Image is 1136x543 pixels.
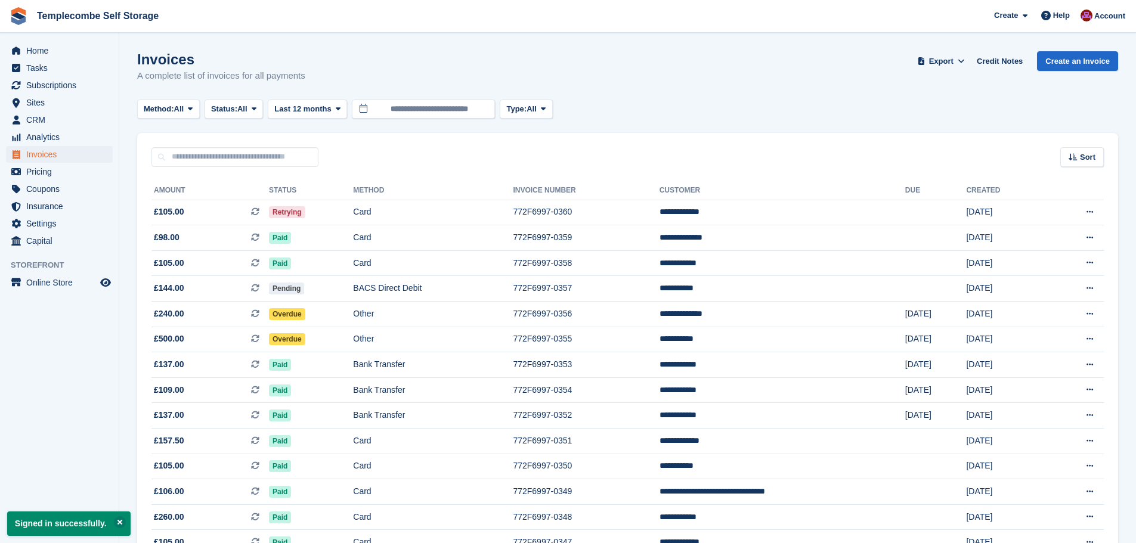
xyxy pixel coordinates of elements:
span: Analytics [26,129,98,145]
span: Last 12 months [274,103,331,115]
span: Invoices [26,146,98,163]
a: menu [6,129,113,145]
img: stora-icon-8386f47178a22dfd0bd8f6a31ec36ba5ce8667c1dd55bd0f319d3a0aa187defe.svg [10,7,27,25]
span: Coupons [26,181,98,197]
span: Retrying [269,206,305,218]
td: [DATE] [966,200,1045,225]
td: [DATE] [966,225,1045,251]
span: Paid [269,409,291,421]
td: Card [353,504,513,530]
a: menu [6,77,113,94]
td: [DATE] [966,403,1045,429]
th: Status [269,181,353,200]
span: Paid [269,460,291,472]
td: Card [353,454,513,479]
td: [DATE] [966,377,1045,403]
span: CRM [26,111,98,128]
td: [DATE] [905,327,967,352]
span: £260.00 [154,511,184,523]
td: Card [353,250,513,276]
td: Other [353,327,513,352]
span: Sort [1080,151,1095,163]
a: menu [6,215,113,232]
th: Created [966,181,1045,200]
span: Home [26,42,98,59]
td: 772F6997-0348 [513,504,659,530]
span: Paid [269,511,291,523]
a: menu [6,163,113,180]
span: £157.50 [154,435,184,447]
h1: Invoices [137,51,305,67]
a: menu [6,111,113,128]
span: £105.00 [154,206,184,218]
span: Help [1053,10,1070,21]
td: [DATE] [966,479,1045,505]
td: [DATE] [966,352,1045,378]
p: A complete list of invoices for all payments [137,69,305,83]
td: Card [353,200,513,225]
span: £144.00 [154,282,184,294]
a: menu [6,198,113,215]
span: Paid [269,435,291,447]
a: menu [6,232,113,249]
span: Status: [211,103,237,115]
a: Templecombe Self Storage [32,6,163,26]
span: £105.00 [154,460,184,472]
th: Due [905,181,967,200]
th: Invoice Number [513,181,659,200]
td: 772F6997-0353 [513,352,659,378]
a: menu [6,146,113,163]
a: Create an Invoice [1037,51,1118,71]
td: BACS Direct Debit [353,276,513,302]
button: Export [915,51,967,71]
td: [DATE] [905,403,967,429]
td: Bank Transfer [353,403,513,429]
span: Type: [506,103,527,115]
td: [DATE] [966,429,1045,454]
button: Method: All [137,100,200,119]
span: Settings [26,215,98,232]
span: Paid [269,486,291,498]
td: Card [353,429,513,454]
span: Storefront [11,259,119,271]
td: Card [353,225,513,251]
th: Method [353,181,513,200]
td: Other [353,302,513,327]
a: Preview store [98,275,113,290]
span: £240.00 [154,308,184,320]
td: 772F6997-0360 [513,200,659,225]
td: 772F6997-0356 [513,302,659,327]
a: menu [6,181,113,197]
span: £137.00 [154,409,184,421]
a: menu [6,42,113,59]
td: 772F6997-0354 [513,377,659,403]
td: 772F6997-0359 [513,225,659,251]
td: [DATE] [966,327,1045,352]
span: Overdue [269,308,305,320]
span: Paid [269,359,291,371]
span: £137.00 [154,358,184,371]
span: Capital [26,232,98,249]
td: [DATE] [966,504,1045,530]
td: 772F6997-0351 [513,429,659,454]
a: menu [6,60,113,76]
span: Account [1094,10,1125,22]
td: Card [353,479,513,505]
span: Overdue [269,333,305,345]
img: Chris Barnard [1081,10,1092,21]
span: Paid [269,384,291,396]
td: [DATE] [966,302,1045,327]
span: All [527,103,537,115]
td: 772F6997-0355 [513,327,659,352]
span: Pricing [26,163,98,180]
span: Sites [26,94,98,111]
a: Credit Notes [972,51,1027,71]
span: £106.00 [154,485,184,498]
td: [DATE] [905,302,967,327]
span: Create [994,10,1018,21]
span: £500.00 [154,333,184,345]
td: [DATE] [905,377,967,403]
button: Type: All [500,100,552,119]
a: menu [6,94,113,111]
td: [DATE] [966,250,1045,276]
